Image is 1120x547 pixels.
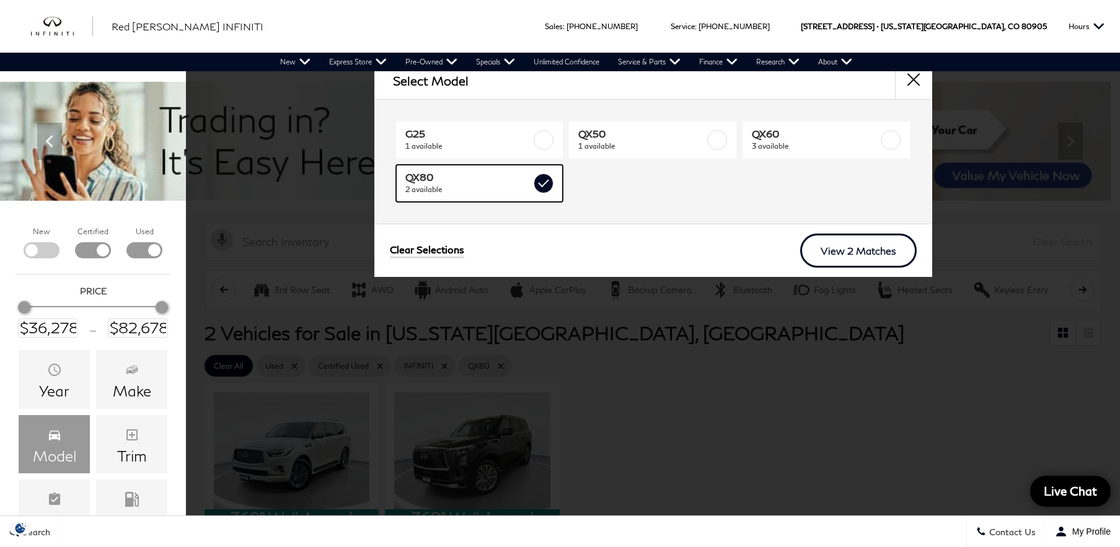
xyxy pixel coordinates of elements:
a: Express Store [320,53,396,71]
a: [PHONE_NUMBER] [699,22,770,31]
a: About [809,53,862,71]
span: G25 [405,128,532,140]
div: ModelModel [19,415,90,474]
span: 1 available [405,140,532,152]
div: Year [39,383,69,399]
section: Click to Open Cookie Consent Modal [6,522,35,535]
div: Model [33,448,76,464]
div: Trim [117,448,147,464]
span: Service [671,22,695,31]
a: Specials [467,53,524,71]
span: My Profile [1067,527,1111,536]
a: Finance [690,53,747,71]
button: Open user profile menu [1046,516,1120,547]
span: QX50 [578,128,705,140]
h5: Price [22,286,164,297]
span: Contact Us [986,527,1036,537]
a: Clear Selections [390,243,464,258]
span: 3 available [752,140,878,152]
button: close [895,62,932,99]
span: Red [PERSON_NAME] INFINITI [112,20,263,32]
span: Model [47,424,62,448]
label: Used [136,225,154,238]
h2: Select Model [393,74,469,87]
a: Service & Parts [609,53,690,71]
span: QX60 [752,128,878,140]
span: Make [125,359,139,383]
span: 1 available [578,140,705,152]
div: YearYear [19,350,90,409]
label: New [33,225,50,238]
div: Minimum Price [18,301,30,313]
a: QX603 available [743,121,910,159]
span: Fueltype [125,489,139,512]
a: View 2 Matches [800,234,917,268]
div: FeaturesFeatures [19,479,90,538]
a: Red [PERSON_NAME] INFINITI [112,19,263,34]
a: G251 available [396,121,563,159]
span: : [563,22,565,31]
span: Year [47,359,62,383]
div: Make [113,383,151,399]
label: Certified [77,225,108,238]
input: Minimum [18,318,78,337]
span: Features [47,489,62,512]
a: [STREET_ADDRESS] • [US_STATE][GEOGRAPHIC_DATA], CO 80905 [801,22,1047,31]
img: INFINITI [31,17,93,37]
span: Search [19,527,50,537]
a: infiniti [31,17,93,37]
span: : [695,22,697,31]
nav: Main Navigation [271,53,862,71]
a: New [271,53,320,71]
span: Sales [545,22,563,31]
a: [PHONE_NUMBER] [567,22,638,31]
div: TrimTrim [96,415,167,474]
div: Fueltype [102,513,161,529]
span: 2 available [405,183,532,196]
div: FueltypeFueltype [96,479,167,538]
span: Trim [125,424,139,448]
div: Features [25,513,84,529]
img: Opt-Out Icon [6,522,35,535]
a: Research [747,53,809,71]
div: MakeMake [96,350,167,409]
a: Pre-Owned [396,53,467,71]
div: Maximum Price [156,301,168,313]
a: QX501 available [569,121,736,159]
span: Live Chat [1038,483,1103,499]
div: Price [18,297,168,337]
a: QX802 available [396,165,563,202]
span: QX80 [405,171,532,183]
div: Filter by Vehicle Type [15,225,170,274]
div: Previous [37,123,62,160]
a: Unlimited Confidence [524,53,609,71]
a: Live Chat [1030,476,1111,507]
input: Maximum [108,318,168,337]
